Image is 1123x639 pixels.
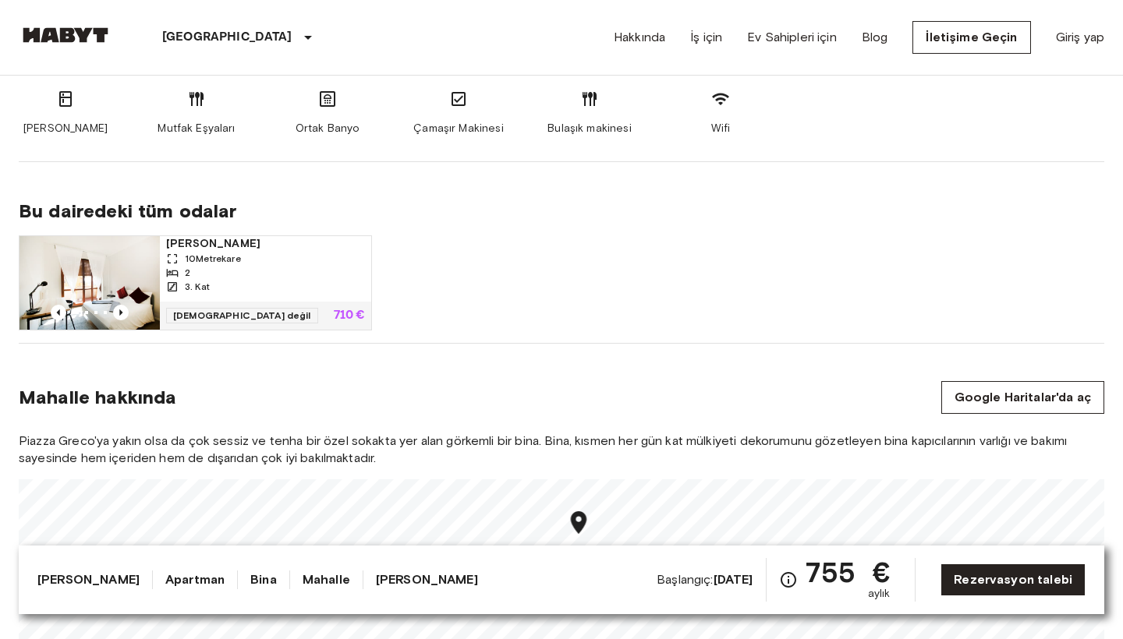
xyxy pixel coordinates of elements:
b: [DATE] [714,572,753,587]
img: IT-14-055-010-001H ünitesinin pazarlama resmi [19,236,160,330]
span: [PERSON_NAME] [23,121,108,136]
a: İletişime Geçin [912,21,1030,54]
span: Bu dairedeki tüm odalar [19,199,1104,223]
p: [GEOGRAPHIC_DATA] [162,28,292,47]
p: 710 € [334,309,366,322]
div: Harita işaretçisi [565,509,593,541]
a: Apartman [165,570,225,589]
button: Önceki görüntü [51,305,66,320]
span: [PERSON_NAME] [166,236,365,252]
a: Blog [862,28,888,47]
a: Hakkında [614,28,665,47]
img: Habit [19,27,112,43]
span: Bulaşık makinesi [547,121,631,136]
svg: Tam fiyat dökümü için maliyet genel bakışını kontrol edin. İndirimlerin yalnızca yeni katılanlar ... [779,570,798,589]
span: [DEMOGRAPHIC_DATA] değil [166,308,318,323]
a: IT-14-055-010-001H ünitesinin pazarlama resmiÖnceki görüntüÖnceki görüntü[PERSON_NAME]10Metrekare... [19,235,372,330]
span: 2 [185,266,190,280]
span: Mutfak Eşyaları [158,121,235,136]
a: Rezervasyon talebi [941,563,1086,596]
span: Ortak Banyo [296,121,360,136]
a: İş için [690,28,722,47]
span: 755 € [804,558,891,586]
a: Mahalle [303,570,350,589]
button: Önceki görüntü [113,305,129,320]
a: Ev Sahipleri için [747,28,837,47]
span: Başlangıç: [657,571,753,588]
a: [PERSON_NAME] [37,570,140,589]
span: Mahalle hakkında [19,386,176,409]
span: Piazza Greco'ya yakın olsa da çok sessiz ve tenha bir özel sokakta yer alan görkemli bir bina. Bi... [19,432,1104,467]
span: 3. Kat [185,280,210,294]
span: Wifi [711,121,731,136]
a: Giriş yap [1056,28,1104,47]
span: 10 Metrekare [185,252,241,266]
a: Google Haritalar'da aç [941,381,1104,414]
span: Çamaşır Makinesi [413,121,503,136]
span: aylık [868,586,891,602]
a: Bina [250,570,277,589]
a: [PERSON_NAME] [376,570,478,589]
